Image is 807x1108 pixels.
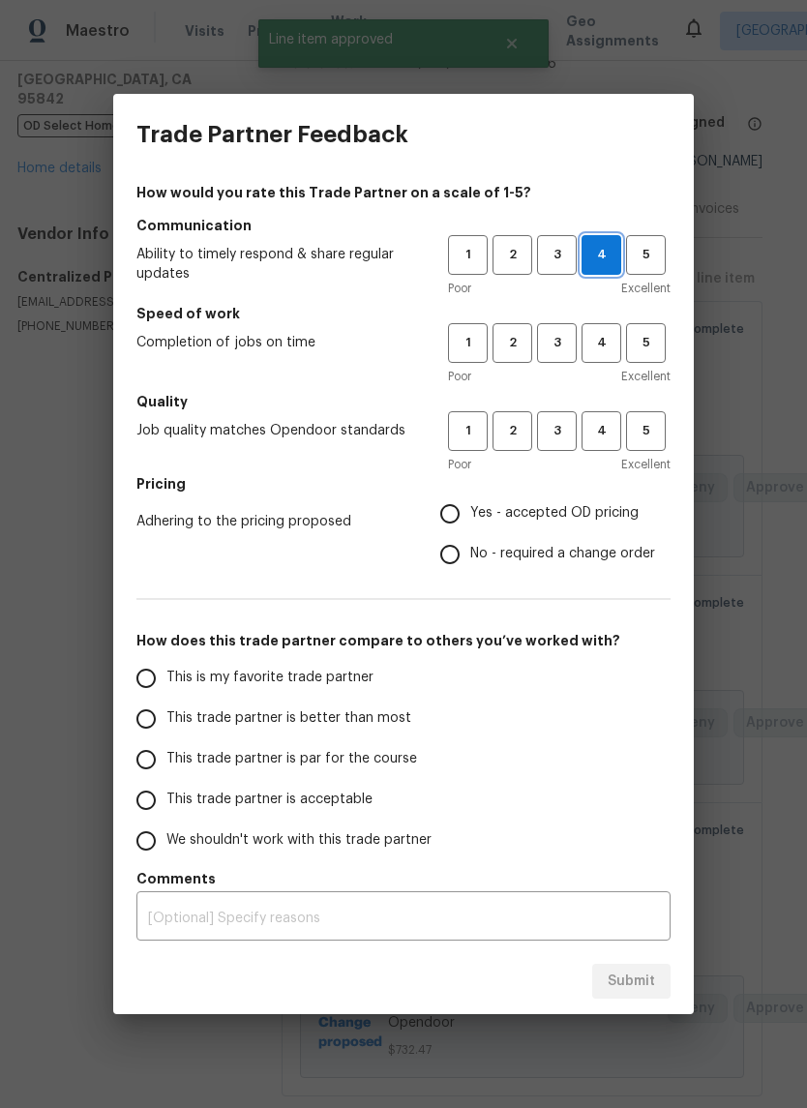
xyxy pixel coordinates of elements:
button: 5 [626,323,666,363]
button: 3 [537,235,577,275]
span: 4 [583,244,620,266]
span: 3 [539,420,575,442]
span: Yes - accepted OD pricing [470,503,639,524]
span: No - required a change order [470,544,655,564]
span: 1 [450,244,486,266]
button: 1 [448,323,488,363]
button: 5 [626,235,666,275]
span: 2 [494,420,530,442]
h5: Comments [136,869,671,888]
button: 5 [626,411,666,451]
span: Excellent [621,455,671,474]
span: 4 [583,420,619,442]
span: 1 [450,420,486,442]
button: 3 [537,323,577,363]
button: 4 [582,411,621,451]
span: Excellent [621,279,671,298]
span: Completion of jobs on time [136,333,417,352]
h3: Trade Partner Feedback [136,121,408,148]
button: 2 [493,323,532,363]
span: Job quality matches Opendoor standards [136,421,417,440]
h5: Communication [136,216,671,235]
span: 3 [539,244,575,266]
button: 1 [448,411,488,451]
span: Poor [448,367,471,386]
span: 2 [494,332,530,354]
span: 5 [628,332,664,354]
span: Poor [448,279,471,298]
h5: How does this trade partner compare to others you’ve worked with? [136,631,671,650]
span: Adhering to the pricing proposed [136,512,409,531]
span: This is my favorite trade partner [166,668,374,688]
button: 3 [537,411,577,451]
span: 3 [539,332,575,354]
span: Excellent [621,367,671,386]
span: 1 [450,332,486,354]
h5: Speed of work [136,304,671,323]
h4: How would you rate this Trade Partner on a scale of 1-5? [136,183,671,202]
span: This trade partner is acceptable [166,790,373,810]
div: How does this trade partner compare to others you’ve worked with? [136,658,671,861]
span: This trade partner is better than most [166,708,411,729]
span: 5 [628,420,664,442]
button: 2 [493,411,532,451]
span: Poor [448,455,471,474]
button: 4 [582,235,621,275]
button: 2 [493,235,532,275]
span: 5 [628,244,664,266]
h5: Quality [136,392,671,411]
button: 1 [448,235,488,275]
span: We shouldn't work with this trade partner [166,830,432,851]
span: This trade partner is par for the course [166,749,417,769]
h5: Pricing [136,474,671,494]
div: Pricing [440,494,671,575]
span: Ability to timely respond & share regular updates [136,245,417,284]
span: 2 [494,244,530,266]
span: 4 [583,332,619,354]
button: 4 [582,323,621,363]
